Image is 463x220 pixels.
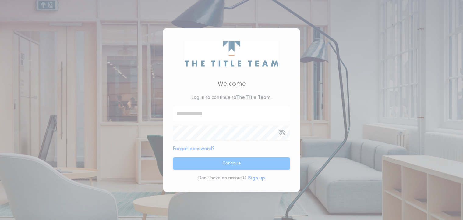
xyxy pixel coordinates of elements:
[173,145,215,153] button: Forgot password?
[185,41,278,66] img: logo
[191,94,272,101] p: Log in to continue to The Title Team .
[173,157,290,170] button: Continue
[248,175,265,182] button: Sign up
[198,175,247,181] p: Don't have an account?
[217,79,246,89] h2: Welcome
